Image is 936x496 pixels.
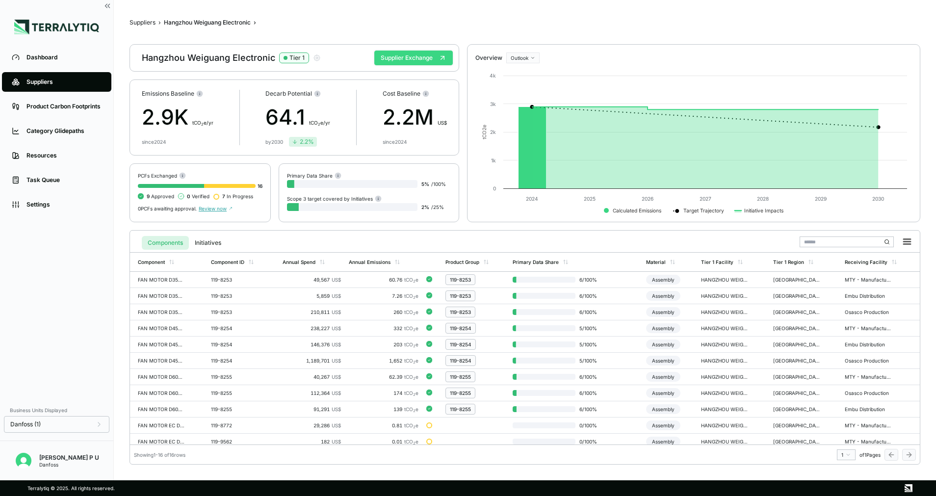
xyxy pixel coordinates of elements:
[283,309,341,315] div: 210,811
[845,439,892,444] div: MTY - Manufacturing Plant
[773,325,820,331] div: [GEOGRAPHIC_DATA]
[349,309,418,315] div: 260
[349,422,418,428] div: 0.81
[349,259,390,265] div: Annual Emissions
[383,139,407,145] div: since 2024
[701,422,748,428] div: HANGZHOU WEIGUANG ELECTRONIC CO., [GEOGRAPHIC_DATA] - [GEOGRAPHIC_DATA]
[39,462,99,468] div: Danfoss
[845,406,892,412] div: Embu Distribution
[283,358,341,364] div: 1,189,701
[258,183,262,189] span: 16
[845,325,892,331] div: MTY - Manufacturing Plant
[283,439,341,444] div: 182
[254,19,256,26] span: ›
[26,78,102,86] div: Suppliers
[493,185,496,191] text: 0
[211,277,258,283] div: 119-8253
[646,307,680,317] div: Assembly
[450,325,471,331] div: 119-8254
[773,277,820,283] div: [GEOGRAPHIC_DATA]
[142,102,213,133] div: 2.9K
[701,325,748,331] div: HANGZHOU WEIGUANG ELECTRONIC CO., [GEOGRAPHIC_DATA] - [GEOGRAPHIC_DATA]
[349,277,418,283] div: 60.76
[283,293,341,299] div: 5,859
[39,454,99,462] div: [PERSON_NAME] P U
[222,193,225,199] span: 7
[773,422,820,428] div: [GEOGRAPHIC_DATA]
[404,422,418,428] span: tCO e
[164,19,251,26] div: Hangzhou Weiguang Electronic
[450,293,471,299] div: 119-8253
[211,439,258,444] div: 119-9562
[138,293,185,299] div: FAN MOTOR D350 230V-1F-50/60HZ
[646,275,680,285] div: Assembly
[332,439,341,444] span: US$
[481,128,487,131] tspan: 2
[526,196,538,202] text: 2024
[845,358,892,364] div: Osasco Production
[318,122,320,127] sub: 2
[575,341,607,347] span: 5 / 100 %
[413,312,416,316] sub: 2
[332,277,341,283] span: US$
[646,437,680,446] div: Assembly
[475,54,502,62] div: Overview
[773,341,820,347] div: [GEOGRAPHIC_DATA]
[138,439,185,444] div: FAN MOTOR EC D350 230V-1F-50/60HZ MOTOR
[701,277,748,283] div: HANGZHOU WEIGUANG ELECTRONIC CO., [GEOGRAPHIC_DATA] - [GEOGRAPHIC_DATA]
[413,441,416,445] sub: 2
[332,390,341,396] span: US$
[845,293,892,299] div: Embu Distribution
[349,390,418,396] div: 174
[211,390,258,396] div: 119-8255
[383,90,447,98] div: Cost Baseline
[845,422,892,428] div: MTY - Manufacturing Plant
[701,439,748,444] div: HANGZHOU WEIGUANG ELECTRONIC CO., [GEOGRAPHIC_DATA] - [GEOGRAPHIC_DATA]
[646,372,680,382] div: Assembly
[404,374,418,380] span: tCO e
[26,127,102,135] div: Category Glidepaths
[349,341,418,347] div: 203
[211,293,258,299] div: 119-8253
[332,293,341,299] span: US$
[147,193,174,199] span: Approved
[701,259,733,265] div: Tier 1 Facility
[837,449,856,460] button: 1
[142,236,189,250] button: Components
[349,358,418,364] div: 1,652
[147,193,150,199] span: 9
[222,193,253,199] span: In Progress
[283,325,341,331] div: 238,227
[211,374,258,380] div: 119-8255
[4,404,109,416] div: Business Units Displayed
[349,325,418,331] div: 332
[845,259,887,265] div: Receiving Facility
[292,138,314,146] div: 2.2 %
[481,125,487,139] text: tCO e
[138,172,262,179] div: PCFs Exchanged
[265,90,330,98] div: Decarb Potential
[646,420,680,430] div: Assembly
[211,325,258,331] div: 119-8254
[289,54,305,62] div: Tier 1
[404,293,418,299] span: tCO e
[773,259,804,265] div: Tier 1 Region
[642,196,653,202] text: 2026
[841,452,851,458] div: 1
[309,120,330,126] span: t CO e/yr
[138,277,185,283] div: FAN MOTOR D350 230V-1F-50/60HZ
[814,196,826,202] text: 2029
[404,406,418,412] span: tCO e
[450,277,471,283] div: 119-8253
[413,328,416,332] sub: 2
[211,422,258,428] div: 119-8772
[349,439,418,444] div: 0.01
[287,172,341,179] div: Primary Data Share
[383,102,447,133] div: 2.2M
[646,388,680,398] div: Assembly
[138,390,185,396] div: FAN MOTOR D600 230V-1F-50/60HZ
[701,358,748,364] div: HANGZHOU WEIGUANG ELECTRONIC CO., [GEOGRAPHIC_DATA] - [GEOGRAPHIC_DATA]
[845,277,892,283] div: MTY - Manufacturing Plant
[773,406,820,412] div: [GEOGRAPHIC_DATA]
[575,439,607,444] span: 0 / 100 %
